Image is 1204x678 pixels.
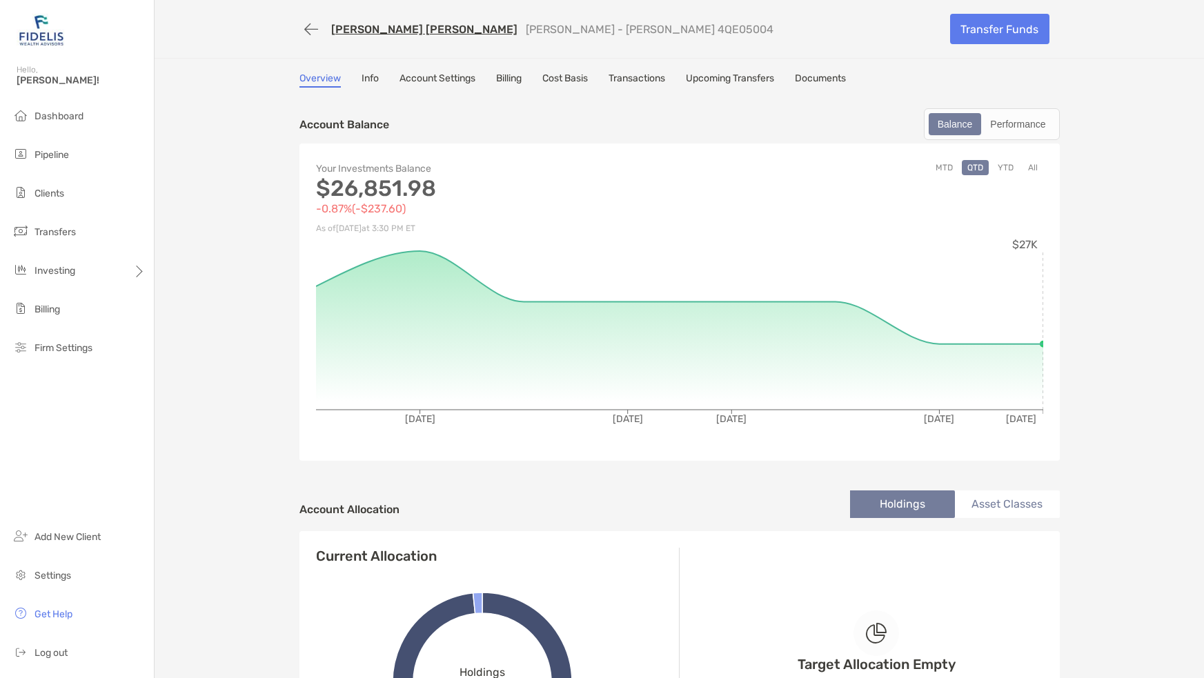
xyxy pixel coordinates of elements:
h4: Target Allocation Empty [798,656,956,672]
img: logout icon [12,644,29,660]
a: Info [362,72,379,88]
img: settings icon [12,566,29,583]
img: clients icon [12,184,29,201]
div: segmented control [924,108,1060,140]
span: Clients [34,188,64,199]
span: Pipeline [34,149,69,161]
h4: Account Allocation [299,503,399,516]
span: Investing [34,265,75,277]
p: -0.87% ( -$237.60 ) [316,200,680,217]
img: firm-settings icon [12,339,29,355]
img: pipeline icon [12,146,29,162]
a: Transactions [609,72,665,88]
span: Log out [34,647,68,659]
h4: Current Allocation [316,548,437,564]
a: Transfer Funds [950,14,1049,44]
a: Documents [795,72,846,88]
tspan: [DATE] [716,413,747,425]
img: dashboard icon [12,107,29,123]
li: Asset Classes [955,490,1060,518]
tspan: [DATE] [924,413,954,425]
img: get-help icon [12,605,29,621]
tspan: [DATE] [612,413,642,425]
span: [PERSON_NAME]! [17,74,146,86]
a: Billing [496,72,522,88]
span: Transfers [34,226,76,238]
img: Zoe Logo [17,6,66,55]
p: Your Investments Balance [316,160,680,177]
span: Add New Client [34,531,101,543]
p: $26,851.98 [316,180,680,197]
a: Cost Basis [542,72,588,88]
p: Account Balance [299,116,389,133]
span: Firm Settings [34,342,92,354]
a: Overview [299,72,341,88]
div: Performance [983,114,1053,134]
img: transfers icon [12,223,29,239]
button: YTD [992,160,1019,175]
a: Account Settings [399,72,475,88]
span: Dashboard [34,110,83,122]
button: MTD [930,160,958,175]
p: [PERSON_NAME] - [PERSON_NAME] 4QE05004 [526,23,773,36]
img: add_new_client icon [12,528,29,544]
button: All [1023,160,1043,175]
tspan: [DATE] [1006,413,1036,425]
tspan: [DATE] [404,413,435,425]
tspan: $27K [1012,238,1038,251]
span: Billing [34,303,60,315]
img: investing icon [12,261,29,278]
img: billing icon [12,300,29,317]
li: Holdings [850,490,955,518]
button: QTD [962,160,989,175]
span: Get Help [34,608,72,620]
div: Balance [930,114,980,134]
a: Upcoming Transfers [686,72,774,88]
span: Settings [34,570,71,581]
a: [PERSON_NAME] [PERSON_NAME] [331,23,517,36]
p: As of [DATE] at 3:30 PM ET [316,220,680,237]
